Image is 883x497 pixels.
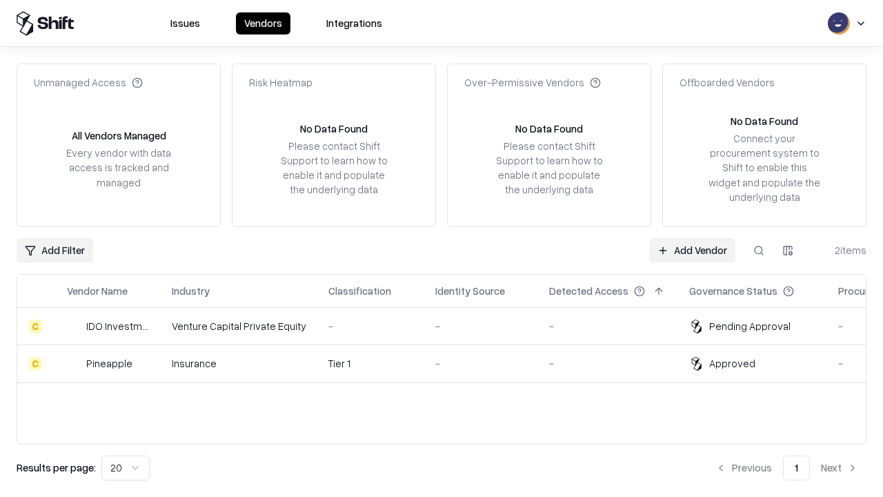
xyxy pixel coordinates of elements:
button: Add Filter [17,238,93,263]
img: Pineapple [67,357,81,371]
div: Pending Approval [709,319,791,333]
div: Identity Source [435,284,505,298]
div: No Data Found [515,121,583,136]
div: Pineapple [86,356,132,371]
div: Vendor Name [67,284,128,298]
div: Governance Status [689,284,777,298]
div: Insurance [172,356,306,371]
div: No Data Found [300,121,368,136]
div: C [28,320,42,333]
div: 2 items [811,243,866,257]
div: Risk Heatmap [249,75,312,90]
div: Please contact Shift Support to learn how to enable it and populate the underlying data [277,139,391,197]
button: Vendors [236,12,290,35]
div: Approved [709,356,755,371]
p: Results per page: [17,460,96,475]
div: - [435,356,527,371]
div: Every vendor with data access is tracked and managed [61,146,176,189]
div: C [28,357,42,371]
div: - [328,319,413,333]
div: Over-Permissive Vendors [464,75,601,90]
button: 1 [783,456,810,480]
div: All Vendors Managed [72,128,166,143]
nav: pagination [707,456,866,480]
a: Add Vendor [649,238,735,263]
div: Unmanaged Access [34,75,143,90]
div: IDO Investments [86,319,150,333]
div: No Data Found [731,114,798,128]
div: Tier 1 [328,356,413,371]
div: Please contact Shift Support to learn how to enable it and populate the underlying data [492,139,606,197]
div: Venture Capital Private Equity [172,319,306,333]
div: - [435,319,527,333]
div: - [549,356,667,371]
div: - [549,319,667,333]
div: Classification [328,284,391,298]
button: Integrations [318,12,390,35]
div: Detected Access [549,284,628,298]
div: Industry [172,284,210,298]
button: Issues [162,12,208,35]
div: Connect your procurement system to Shift to enable this widget and populate the underlying data [707,131,822,204]
div: Offboarded Vendors [679,75,775,90]
img: IDO Investments [67,320,81,333]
